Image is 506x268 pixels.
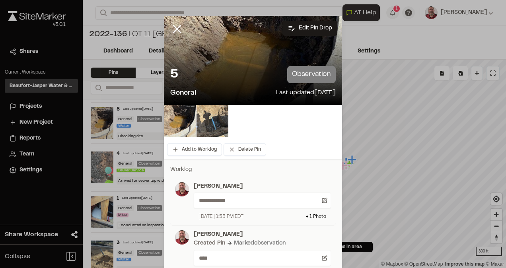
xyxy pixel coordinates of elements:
img: photo [175,182,189,196]
div: + 1 Photo [306,213,326,220]
p: Worklog [170,165,336,174]
p: Last updated [DATE] [276,88,336,99]
div: Marked observation [234,239,286,248]
img: file [164,105,196,137]
p: 5 [170,67,178,83]
div: Created Pin [194,239,225,248]
img: photo [175,230,189,245]
p: General [170,88,196,99]
p: [PERSON_NAME] [194,230,331,239]
p: observation [287,66,336,83]
button: Add to Worklog [167,143,222,156]
button: Delete Pin [224,143,266,156]
img: file [197,105,228,137]
div: [DATE] 1:55 PM EDT [199,213,243,220]
p: [PERSON_NAME] [194,182,331,191]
